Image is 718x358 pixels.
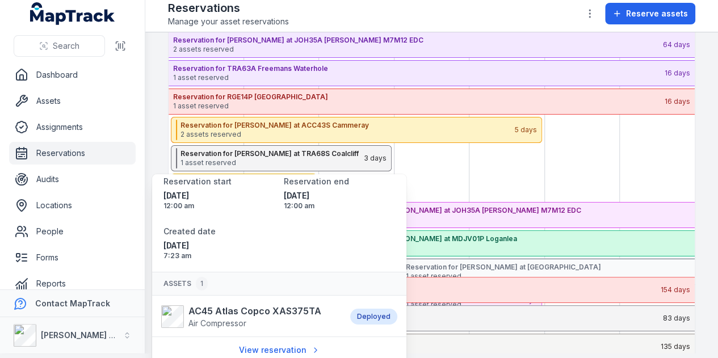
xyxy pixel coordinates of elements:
[173,338,660,347] strong: Reservation for [PERSON_NAME] at CONN15A [GEOGRAPHIC_DATA]
[30,2,115,25] a: MapTrack
[9,142,136,165] a: Reservations
[173,318,662,327] span: 2 assets reserved
[171,117,542,143] button: Reservation for [PERSON_NAME] at ACC43S Cammeray2 assets reserved5 days
[163,190,275,210] time: 01/09/2025, 12:00:00 am
[173,290,660,299] span: 2 assets reserved
[173,64,664,73] strong: Reservation for TRA63A Freemans Waterhole
[180,130,514,139] span: 2 assets reserved
[605,3,695,24] button: Reserve assets
[161,304,339,329] a: AC45 Atlas Copco XAS375TAAir Compressor
[41,330,134,340] strong: [PERSON_NAME] Group
[9,272,136,295] a: Reports
[284,190,395,201] span: [DATE]
[169,277,695,303] button: Reservation for [PERSON_NAME] at CONN15A [GEOGRAPHIC_DATA]2 assets reserved154 days
[180,121,514,130] strong: Reservation for [PERSON_NAME] at ACC43S Cammeray
[163,201,275,210] span: 12:00 am
[406,300,514,309] span: 1 asset reserved
[180,149,363,158] strong: Reservation for [PERSON_NAME] at TRA68S Coalcliff
[173,73,664,82] span: 1 asset reserved
[163,277,208,290] span: Assets
[173,45,662,54] span: 2 assets reserved
[163,176,232,186] span: Reservation start
[9,116,136,138] a: Assignments
[9,220,136,243] a: People
[35,298,110,308] strong: Contact MapTrack
[14,35,105,57] button: Search
[284,201,395,210] span: 12:00 am
[173,102,664,111] span: 1 asset reserved
[171,145,392,171] button: Reservation for [PERSON_NAME] at TRA68S Coalcliff1 asset reserved3 days
[169,305,695,331] button: Reservation for [PERSON_NAME] at [GEOGRAPHIC_DATA]2 assets reserved83 days
[169,60,695,86] button: Reservation for TRA63A Freemans Waterhole1 asset reserved16 days
[350,309,397,325] div: Deployed
[9,64,136,86] a: Dashboard
[173,347,660,356] span: 2 assets reserved
[9,194,136,217] a: Locations
[284,190,395,210] time: 03/09/2025, 12:00:00 am
[169,32,695,58] button: Reservation for [PERSON_NAME] at JOH35A [PERSON_NAME] M7M12 EDC2 assets reserved64 days
[180,158,363,167] span: 1 asset reserved
[168,16,289,27] span: Manage your asset reservations
[163,240,275,251] span: [DATE]
[173,281,660,290] strong: Reservation for [PERSON_NAME] at CONN15A [GEOGRAPHIC_DATA]
[284,176,349,186] span: Reservation end
[196,277,208,290] div: 1
[9,90,136,112] a: Assets
[9,168,136,191] a: Audits
[188,304,321,318] strong: AC45 Atlas Copco XAS375TA
[53,40,79,52] span: Search
[173,309,662,318] strong: Reservation for [PERSON_NAME] at [GEOGRAPHIC_DATA]
[626,8,688,19] span: Reserve assets
[163,251,275,260] span: 7:23 am
[173,92,664,102] strong: Reservation for RGE14P [GEOGRAPHIC_DATA]
[188,318,246,328] span: Air Compressor
[9,246,136,269] a: Forms
[163,190,275,201] span: [DATE]
[163,240,275,260] time: 28/08/2025, 7:23:20 am
[163,226,216,236] span: Created date
[169,89,695,115] button: Reservation for RGE14P [GEOGRAPHIC_DATA]1 asset reserved16 days
[173,36,662,45] strong: Reservation for [PERSON_NAME] at JOH35A [PERSON_NAME] M7M12 EDC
